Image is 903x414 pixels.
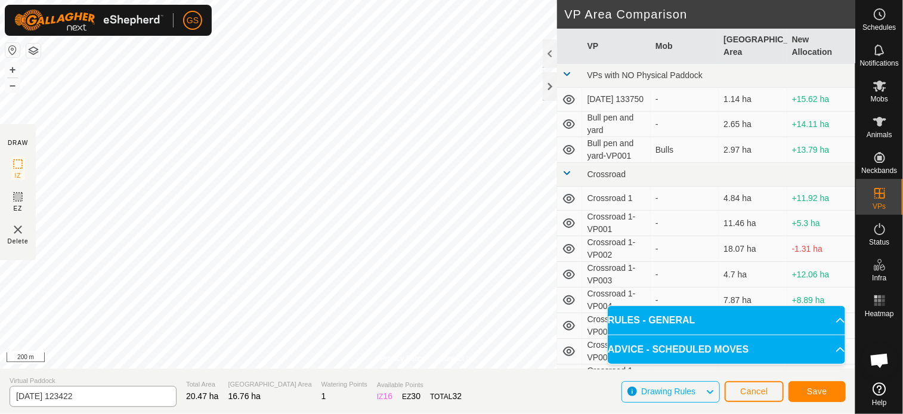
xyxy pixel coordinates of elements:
[582,262,650,288] td: Crossroad 1-VP003
[655,243,714,255] div: -
[787,211,855,236] td: +5.3 ha
[608,335,845,364] p-accordion-header: ADVICE - SCHEDULED MOVES
[719,262,787,288] td: 4.7 ha
[582,211,650,236] td: Crossroad 1-VP001
[871,95,888,103] span: Mobs
[321,391,326,401] span: 1
[186,379,219,390] span: Total Area
[321,379,367,390] span: Watering Points
[8,237,29,246] span: Delete
[381,353,425,364] a: Privacy Policy
[655,268,714,281] div: -
[412,391,421,401] span: 30
[787,137,855,163] td: +13.79 ha
[564,7,855,21] h2: VP Area Comparison
[587,169,626,179] span: Crossroad
[719,211,787,236] td: 11.46 ha
[655,93,714,106] div: -
[186,391,219,401] span: 20.47 ha
[582,88,650,112] td: [DATE] 133750
[228,379,312,390] span: [GEOGRAPHIC_DATA] Area
[582,313,650,339] td: Crossroad 1-VP005
[872,274,886,282] span: Infra
[787,262,855,288] td: +12.06 ha
[26,44,41,58] button: Map Layers
[5,63,20,77] button: +
[228,391,261,401] span: 16.76 ha
[582,339,650,364] td: Crossroad 1-VP006
[587,70,703,80] span: VPs with NO Physical Paddock
[11,223,25,237] img: VP
[14,10,163,31] img: Gallagher Logo
[453,391,462,401] span: 32
[655,144,714,156] div: Bulls
[655,192,714,205] div: -
[384,391,393,401] span: 16
[582,187,650,211] td: Crossroad 1
[402,390,420,403] div: EZ
[872,399,887,406] span: Help
[725,381,784,402] button: Cancel
[787,236,855,262] td: -1.31 ha
[440,353,475,364] a: Contact Us
[377,380,462,390] span: Available Points
[867,131,892,138] span: Animals
[862,342,898,378] a: Open chat
[788,381,846,402] button: Save
[787,112,855,137] td: +14.11 ha
[582,137,650,163] td: Bull pen and yard-VP001
[608,342,749,357] span: ADVICE - SCHEDULED MOVES
[651,29,719,64] th: Mob
[377,390,392,403] div: IZ
[582,236,650,262] td: Crossroad 1-VP002
[719,187,787,211] td: 4.84 ha
[856,378,903,411] a: Help
[187,14,199,27] span: GS
[719,88,787,112] td: 1.14 ha
[862,24,896,31] span: Schedules
[10,376,177,386] span: Virtual Paddock
[5,78,20,92] button: –
[719,288,787,313] td: 7.87 ha
[430,390,462,403] div: TOTAL
[582,112,650,137] td: Bull pen and yard
[807,387,827,396] span: Save
[582,288,650,313] td: Crossroad 1-VP004
[5,43,20,57] button: Reset Map
[873,203,886,210] span: VPs
[865,310,894,317] span: Heatmap
[787,288,855,313] td: +8.89 ha
[608,313,695,328] span: RULES - GENERAL
[655,217,714,230] div: -
[608,306,845,335] p-accordion-header: RULES - GENERAL
[719,29,787,64] th: [GEOGRAPHIC_DATA] Area
[14,204,23,213] span: EZ
[787,187,855,211] td: +11.92 ha
[869,239,889,246] span: Status
[740,387,768,396] span: Cancel
[655,294,714,307] div: -
[787,29,855,64] th: New Allocation
[641,387,695,396] span: Drawing Rules
[719,236,787,262] td: 18.07 ha
[15,171,21,180] span: IZ
[655,118,714,131] div: -
[719,112,787,137] td: 2.65 ha
[860,60,899,67] span: Notifications
[582,364,650,390] td: Crossroad 1-VP007
[861,167,897,174] span: Neckbands
[719,137,787,163] td: 2.97 ha
[582,29,650,64] th: VP
[8,138,28,147] div: DRAW
[787,88,855,112] td: +15.62 ha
